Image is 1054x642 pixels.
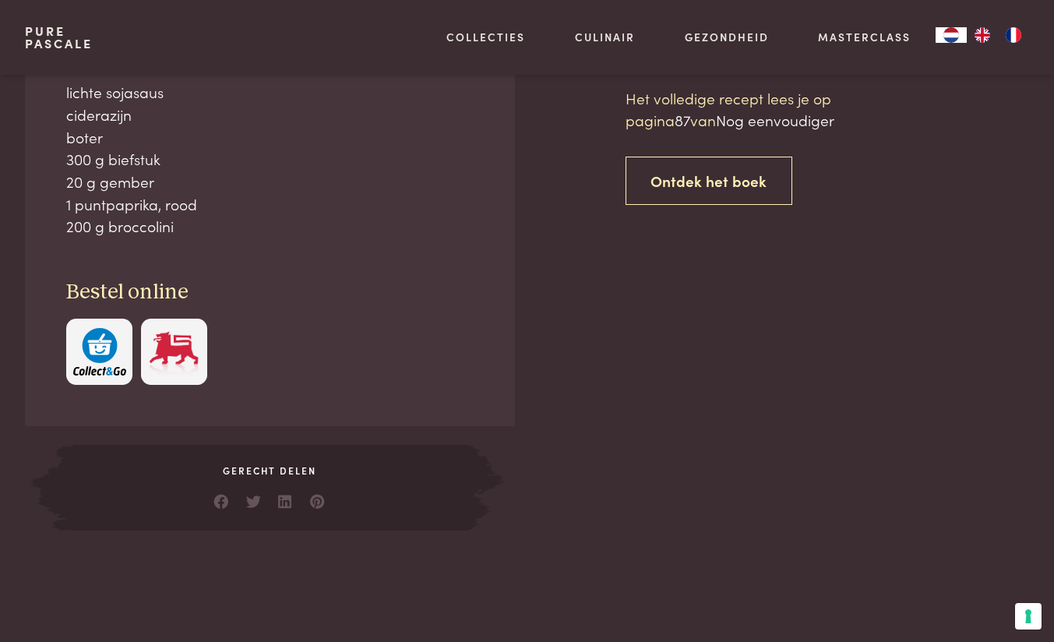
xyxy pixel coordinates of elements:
span: Nog eenvoudiger [716,109,834,130]
div: 20 g gember [66,171,473,193]
a: Masterclass [818,29,911,45]
ul: Language list [967,27,1029,43]
img: Delhaize [147,328,200,376]
a: EN [967,27,998,43]
button: Uw voorkeuren voor toestemming voor trackingtechnologieën [1015,603,1042,630]
div: ciderazijn [66,104,473,126]
div: boter [66,126,473,149]
a: Collecties [446,29,525,45]
a: NL [936,27,967,43]
div: lichte sojasaus [66,81,473,104]
span: Gerecht delen [73,464,467,478]
a: Culinair [575,29,635,45]
span: 87 [675,109,690,130]
a: Ontdek het boek [626,157,793,206]
div: 300 g biefstuk [66,148,473,171]
p: Het volledige recept lees je op pagina van [626,87,890,132]
a: Gezondheid [685,29,769,45]
h3: Bestel online [66,279,473,306]
div: 200 g broccolini [66,215,473,238]
a: PurePascale [25,25,93,50]
aside: Language selected: Nederlands [936,27,1029,43]
a: FR [998,27,1029,43]
img: c308188babc36a3a401bcb5cb7e020f4d5ab42f7cacd8327e500463a43eeb86c.svg [73,328,126,376]
div: Language [936,27,967,43]
div: 1 puntpaprika, rood [66,193,473,216]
